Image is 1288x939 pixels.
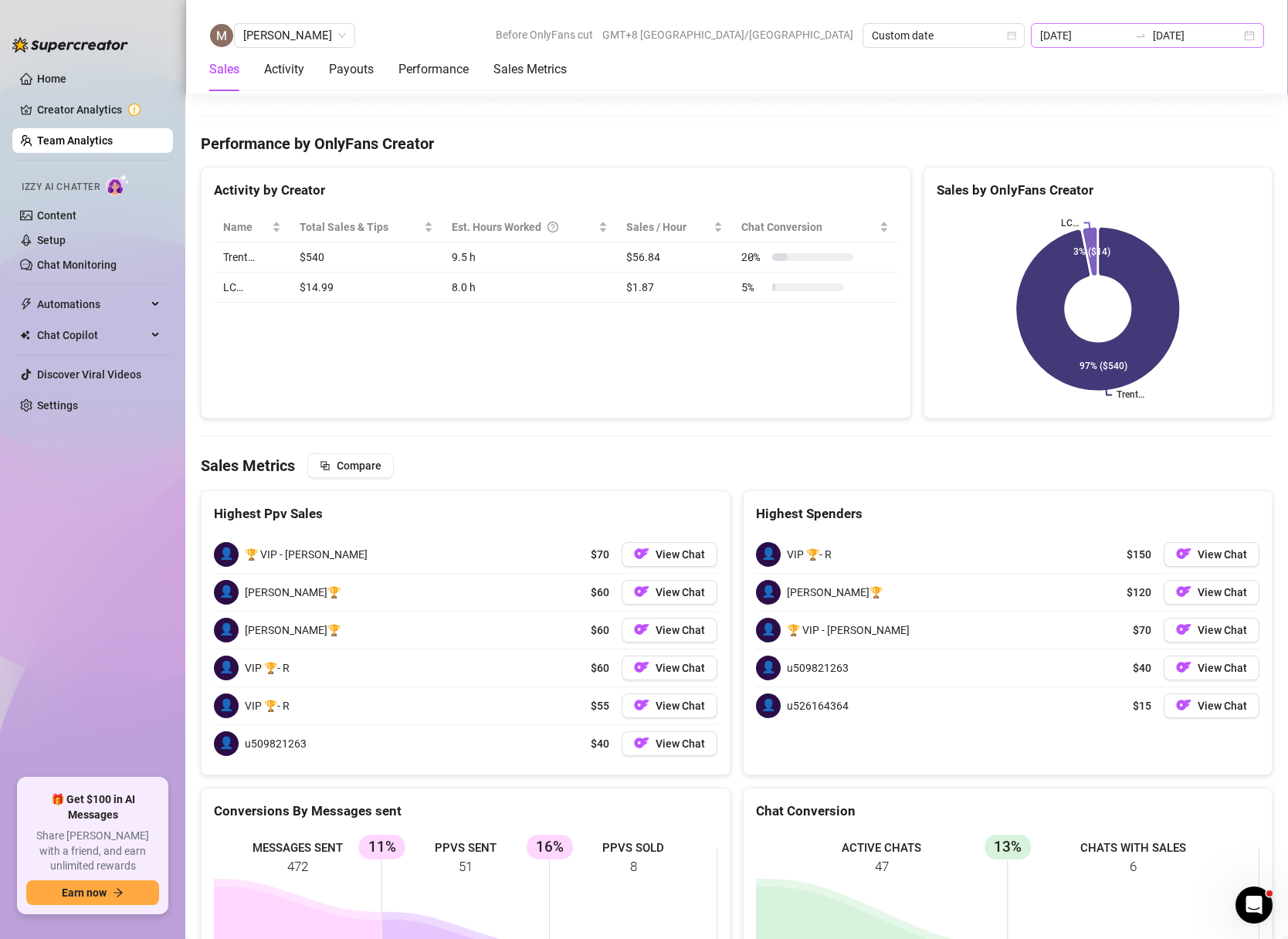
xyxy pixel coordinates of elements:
[201,455,295,476] h4: Sales Metrics
[37,259,117,271] a: Chat Monitoring
[756,580,781,605] span: 👤
[26,792,159,822] span: 🎁 Get $100 in AI Messages
[37,399,78,412] a: Settings
[622,731,717,756] button: OFView Chat
[634,697,649,713] img: OF
[787,659,849,676] span: u509821263
[37,73,66,85] a: Home
[741,249,766,266] span: 20 %
[617,273,733,303] td: $1.87
[756,503,1259,524] div: Highest Spenders
[37,209,76,222] a: Content
[37,323,147,347] span: Chat Copilot
[337,459,381,472] span: Compare
[1164,693,1259,718] button: OFView Chat
[591,622,609,639] span: $60
[617,242,733,273] td: $56.84
[1061,217,1079,228] text: LC…
[245,584,341,601] span: [PERSON_NAME]🏆
[243,24,346,47] span: Mariane Subia
[1176,546,1191,561] img: OF
[1235,886,1273,924] iframe: Intercom live chat
[20,330,30,341] img: Chat Copilot
[626,219,711,236] span: Sales / Hour
[756,693,781,718] span: 👤
[209,60,239,79] div: Sales
[1134,29,1147,42] span: swap-right
[756,656,781,680] span: 👤
[290,242,442,273] td: $540
[634,659,649,675] img: OF
[622,618,717,642] button: OFView Chat
[496,23,593,46] span: Before OnlyFans cut
[452,219,595,236] div: Est. Hours Worked
[245,697,290,714] span: VIP 🏆- R
[214,503,717,524] div: Highest Ppv Sales
[634,622,649,637] img: OF
[245,622,341,639] span: [PERSON_NAME]🏆
[617,212,733,242] th: Sales / Hour
[214,273,290,303] td: LC…
[1198,586,1247,598] span: View Chat
[1127,546,1151,563] span: $150
[37,97,161,122] a: Creator Analytics exclamation-circle
[622,580,717,605] button: OFView Chat
[1153,27,1241,44] input: End date
[1133,659,1151,676] span: $40
[245,735,307,752] span: u509821263
[214,618,239,642] span: 👤
[1164,542,1259,567] a: OFView Chat
[1176,659,1191,675] img: OF
[656,737,705,750] span: View Chat
[756,801,1259,822] div: Chat Conversion
[214,212,290,242] th: Name
[1127,584,1151,601] span: $120
[290,273,442,303] td: $14.99
[1117,389,1144,400] text: Trent…
[787,584,883,601] span: [PERSON_NAME]🏆
[214,242,290,273] td: Trent…
[1176,697,1191,713] img: OF
[37,292,147,317] span: Automations
[493,60,567,79] div: Sales Metrics
[1040,27,1128,44] input: Start date
[223,219,269,236] span: Name
[1176,622,1191,637] img: OF
[1133,622,1151,639] span: $70
[591,659,609,676] span: $60
[656,586,705,598] span: View Chat
[741,219,876,236] span: Chat Conversion
[1198,662,1247,674] span: View Chat
[214,180,898,201] div: Activity by Creator
[320,460,330,471] span: block
[245,659,290,676] span: VIP 🏆- R
[442,273,617,303] td: 8.0 h
[1164,580,1259,605] a: OFView Chat
[214,542,239,567] span: 👤
[26,829,159,874] span: Share [PERSON_NAME] with a friend, and earn unlimited rewards
[442,242,617,273] td: 9.5 h
[1198,548,1247,561] span: View Chat
[201,133,1273,154] h4: Performance by OnlyFans Creator
[622,693,717,718] button: OFView Chat
[37,234,66,246] a: Setup
[756,618,781,642] span: 👤
[1164,618,1259,642] button: OFView Chat
[732,212,898,242] th: Chat Conversion
[290,212,442,242] th: Total Sales & Tips
[656,624,705,636] span: View Chat
[872,24,1015,47] span: Custom date
[1164,656,1259,680] a: OFView Chat
[622,542,717,567] button: OFView Chat
[1134,29,1147,42] span: to
[547,219,558,236] span: question-circle
[398,60,469,79] div: Performance
[634,735,649,751] img: OF
[1007,31,1016,40] span: calendar
[12,37,128,53] img: logo-BBDzfeDw.svg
